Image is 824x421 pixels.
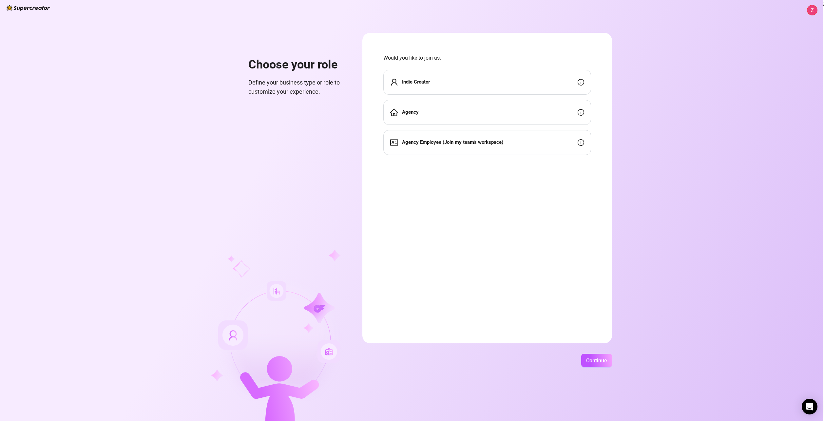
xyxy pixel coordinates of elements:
[390,139,398,146] span: idcard
[402,139,503,145] strong: Agency Employee (Join my team's workspace)
[7,5,50,11] img: logo
[383,54,591,62] span: Would you like to join as:
[578,79,584,86] span: info-circle
[802,399,817,414] div: Open Intercom Messenger
[402,79,430,85] strong: Indie Creator
[248,58,347,72] h1: Choose your role
[390,78,398,86] span: user
[581,354,612,367] button: Continue
[390,108,398,116] span: home
[586,357,607,364] span: Continue
[578,109,584,116] span: info-circle
[807,5,817,15] img: ACg8ocI5kOu7JkKPhAPl58ciQ5aHUN3vSoK1ev-Qq2ZgwQ5ZVZXZ5lw=s96-c
[402,109,419,115] strong: Agency
[578,139,584,146] span: info-circle
[248,78,347,97] span: Define your business type or role to customize your experience.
